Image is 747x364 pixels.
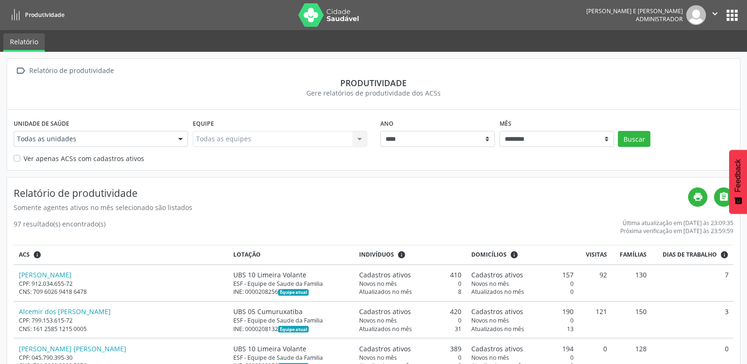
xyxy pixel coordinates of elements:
span: Cadastros ativos [359,344,411,354]
div: 97 resultado(s) encontrado(s) [14,219,106,235]
th: Lotação [229,245,354,265]
div: CNS: 709 6026 9418 6478 [19,288,224,296]
div: 410 [359,270,461,280]
span: Dias de trabalho [663,251,717,259]
span: Cadastros ativos [471,307,523,316]
span: Cadastros ativos [359,270,411,280]
span: Domicílios [471,251,507,259]
a:  Relatório de produtividade [14,64,115,78]
label: Ver apenas ACSs com cadastros ativos [24,154,144,163]
div: 190 [471,307,574,316]
div: UBS 05 Cumuruxatiba [233,307,349,316]
div: 13 [471,325,574,333]
i:  [14,64,27,78]
div: 0 [359,280,461,288]
th: Visitas [579,245,612,265]
label: Equipe [193,116,214,131]
div: UBS 10 Limeira Volante [233,270,349,280]
i:  [710,8,720,19]
i: <div class="text-left"> <div> <strong>Cadastros ativos:</strong> Cadastros que estão vinculados a... [510,251,518,259]
div: 420 [359,307,461,316]
div: ESF - Equipe de Saude da Familia [233,354,349,362]
a: print [688,187,707,207]
td: 130 [612,265,652,301]
i:  [719,192,729,202]
img: img [686,5,706,25]
td: 7 [652,265,733,301]
div: 194 [471,344,574,354]
span: Novos no mês [359,316,397,324]
span: Administrador [636,15,683,23]
div: Gere relatórios de produtividade dos ACSs [14,88,733,98]
a:  [714,187,733,207]
div: 8 [359,288,461,296]
div: Somente agentes ativos no mês selecionado são listados [14,202,688,212]
a: [PERSON_NAME] [19,270,72,279]
td: 3 [652,301,733,338]
h4: Relatório de produtividade [14,187,688,199]
span: Esta é a equipe atual deste Agente [278,326,309,332]
span: Esta é a equipe atual deste Agente [278,289,309,296]
span: Feedback [734,159,742,192]
div: ESF - Equipe de Saude da Familia [233,316,349,324]
div: 0 [471,288,574,296]
div: 0 [471,316,574,324]
div: 0 [471,280,574,288]
div: [PERSON_NAME] E [PERSON_NAME] [586,7,683,15]
i: Dias em que o(a) ACS fez pelo menos uma visita, ou ficha de cadastro individual ou cadastro domic... [720,251,729,259]
button:  [706,5,724,25]
a: Produtividade [7,7,65,23]
div: UBS 10 Limeira Volante [233,344,349,354]
span: ACS [19,251,30,259]
i: print [693,192,703,202]
span: Cadastros ativos [471,344,523,354]
button: Buscar [618,131,650,147]
div: Última atualização em [DATE] às 23:09:35 [620,219,733,227]
div: 389 [359,344,461,354]
label: Ano [380,116,394,131]
span: Indivíduos [359,251,394,259]
td: 150 [612,301,652,338]
td: 92 [579,265,612,301]
span: Atualizados no mês [359,325,412,333]
span: Produtividade [25,11,65,19]
i: ACSs que estiveram vinculados a uma UBS neste período, mesmo sem produtividade. [33,251,41,259]
div: 157 [471,270,574,280]
span: Atualizados no mês [359,288,412,296]
i: <div class="text-left"> <div> <strong>Cadastros ativos:</strong> Cadastros que estão vinculados a... [397,251,406,259]
div: CPF: 912.034.655-72 [19,280,224,288]
div: Produtividade [14,78,733,88]
label: Unidade de saúde [14,116,69,131]
th: Famílias [612,245,652,265]
div: CNS: 161 2585 1215 0005 [19,325,224,333]
span: Todas as unidades [17,134,169,144]
div: Relatório de produtividade [27,64,115,78]
button: Feedback - Mostrar pesquisa [729,150,747,214]
button: apps [724,7,740,24]
span: Cadastros ativos [471,270,523,280]
label: Mês [500,116,511,131]
span: Atualizados no mês [471,288,524,296]
span: Atualizados no mês [471,325,524,333]
div: ESF - Equipe de Saude da Familia [233,280,349,288]
div: INE: 0000208256 [233,288,349,296]
a: [PERSON_NAME] [PERSON_NAME] [19,344,126,353]
td: 121 [579,301,612,338]
div: CPF: 045.790.395-30 [19,354,224,362]
span: Cadastros ativos [359,307,411,316]
div: 0 [359,316,461,324]
div: 31 [359,325,461,333]
span: Novos no mês [471,316,509,324]
div: CPF: 799.153.615-72 [19,316,224,324]
div: 0 [471,354,574,362]
span: Novos no mês [359,354,397,362]
a: Alcemir dos [PERSON_NAME] [19,307,111,316]
div: Próxima verificação em [DATE] às 23:59:59 [620,227,733,235]
span: Novos no mês [359,280,397,288]
div: 0 [359,354,461,362]
span: Novos no mês [471,280,509,288]
div: INE: 0000208132 [233,325,349,333]
a: Relatório [3,33,45,52]
span: Novos no mês [471,354,509,362]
